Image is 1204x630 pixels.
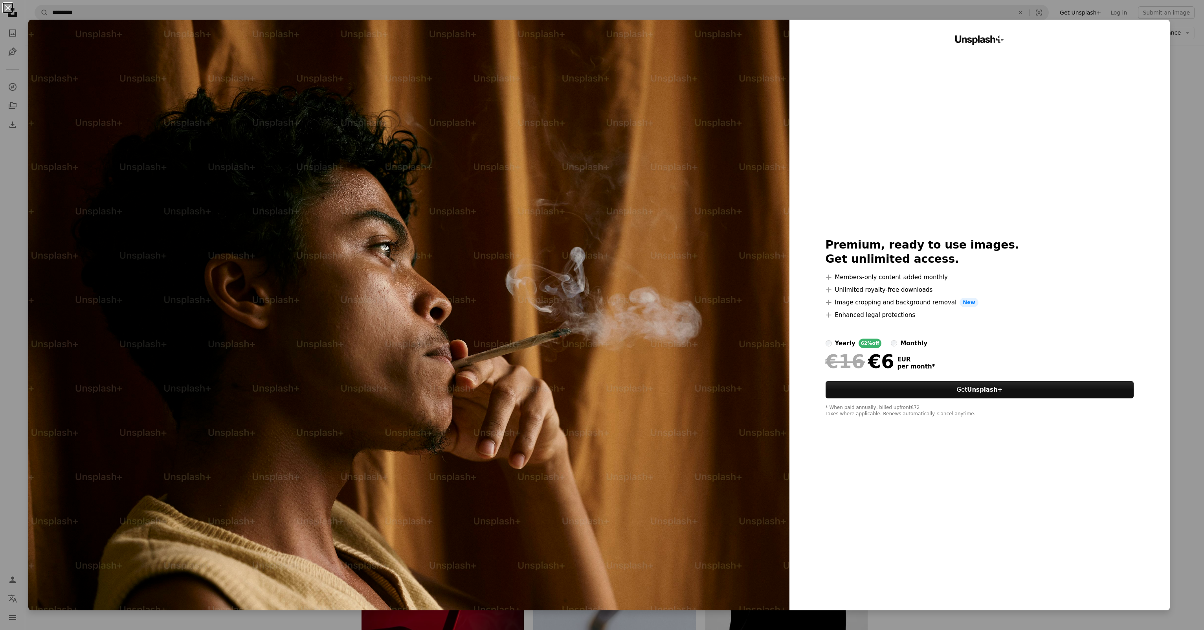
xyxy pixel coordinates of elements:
span: €16 [826,351,865,372]
div: monthly [900,339,927,348]
h2: Premium, ready to use images. Get unlimited access. [826,238,1134,266]
span: per month * [897,363,935,370]
div: 62% off [859,339,882,348]
div: * When paid annually, billed upfront €72 Taxes where applicable. Renews automatically. Cancel any... [826,405,1134,417]
input: yearly62%off [826,340,832,346]
input: monthly [891,340,897,346]
div: yearly [835,339,855,348]
span: New [960,298,978,307]
span: EUR [897,356,935,363]
button: GetUnsplash+ [826,381,1134,398]
div: €6 [826,351,894,372]
li: Members-only content added monthly [826,273,1134,282]
strong: Unsplash+ [967,386,1002,393]
li: Unlimited royalty-free downloads [826,285,1134,295]
li: Image cropping and background removal [826,298,1134,307]
li: Enhanced legal protections [826,310,1134,320]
